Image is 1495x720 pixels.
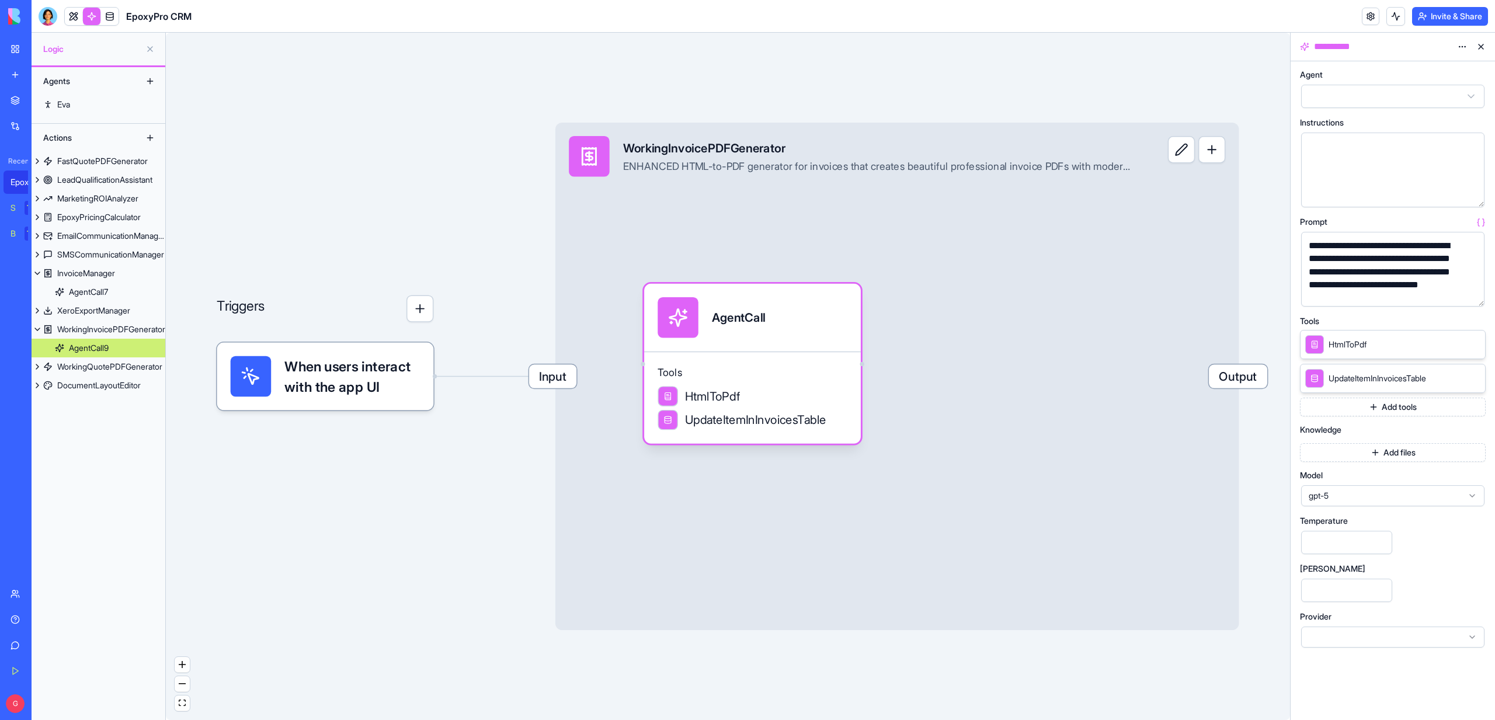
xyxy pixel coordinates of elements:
[32,301,165,320] a: XeroExportManager
[32,245,165,264] a: SMSCommunicationManager
[32,189,165,208] a: MarketingROIAnalyzer
[1309,490,1463,502] span: gpt-5
[6,694,25,713] span: G
[623,160,1131,173] div: ENHANCED HTML-to-PDF generator for invoices that creates beautiful professional invoice PDFs with...
[57,230,165,242] div: EmailCommunicationManager
[57,99,70,110] div: Eva
[57,267,115,279] div: InvoiceManager
[685,412,826,429] span: UpdateItemInInvoicesTable
[69,286,108,298] div: AgentCall7
[1300,426,1341,434] span: Knowledge
[25,201,43,215] div: TRY
[37,72,131,91] div: Agents
[1300,443,1486,462] button: Add files
[1300,119,1344,127] span: Instructions
[1329,373,1426,384] span: UpdateItemInInvoicesTable
[1300,471,1323,479] span: Model
[37,128,131,147] div: Actions
[712,309,765,326] div: AgentCall
[11,202,16,214] div: Social Media Content Generator
[4,171,50,194] a: EpoxyPro CRM
[32,283,165,301] a: AgentCall7
[32,357,165,376] a: WorkingQuotePDFGenerator
[1209,364,1267,388] span: Output
[658,366,847,379] span: Tools
[57,211,141,223] div: EpoxyPricingCalculator
[69,342,109,354] div: AgentCall9
[32,171,165,189] a: LeadQualificationAssistant
[217,343,433,411] div: When users interact with the app UI
[32,208,165,227] a: EpoxyPricingCalculator
[57,361,162,373] div: WorkingQuotePDFGenerator
[555,123,1239,630] div: InputWorkingInvoicePDFGeneratorENHANCED HTML-to-PDF generator for invoices that creates beautiful...
[1300,398,1486,416] button: Add tools
[1300,71,1323,79] span: Agent
[57,155,148,167] div: FastQuotePDFGenerator
[175,676,190,692] button: zoom out
[644,284,861,444] div: AgentCallToolsHtmlToPdfUpdateItemInInvoicesTable
[57,305,130,316] div: XeroExportManager
[8,8,81,25] img: logo
[32,376,165,395] a: DocumentLayoutEditor
[529,364,576,388] span: Input
[175,657,190,673] button: zoom in
[32,339,165,357] a: AgentCall9
[126,9,192,23] span: EpoxyPro CRM
[623,140,1131,156] div: WorkingInvoicePDFGenerator
[57,380,141,391] div: DocumentLayoutEditor
[11,176,43,188] div: EpoxyPro CRM
[1300,317,1319,325] span: Tools
[4,222,50,245] a: Banner StudioTRY
[175,695,190,711] button: fit view
[1300,517,1348,525] span: Temperature
[11,228,16,239] div: Banner Studio
[57,174,152,186] div: LeadQualificationAssistant
[1300,613,1331,621] span: Provider
[32,320,165,339] a: WorkingInvoicePDFGenerator
[57,324,165,335] div: WorkingInvoicePDFGenerator
[32,152,165,171] a: FastQuotePDFGenerator
[1300,565,1365,573] span: [PERSON_NAME]
[1329,339,1367,350] span: HtmlToPdf
[57,249,164,260] div: SMSCommunicationManager
[1300,218,1327,226] span: Prompt
[32,227,165,245] a: EmailCommunicationManager
[32,264,165,283] a: InvoiceManager
[4,196,50,220] a: Social Media Content GeneratorTRY
[1412,7,1488,26] button: Invite & Share
[43,43,141,55] span: Logic
[217,241,433,411] div: Triggers
[57,193,138,204] div: MarketingROIAnalyzer
[32,95,165,114] a: Eva
[284,356,420,397] span: When users interact with the app UI
[217,295,265,322] p: Triggers
[25,227,43,241] div: TRY
[4,156,28,166] span: Recent
[685,388,740,405] span: HtmlToPdf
